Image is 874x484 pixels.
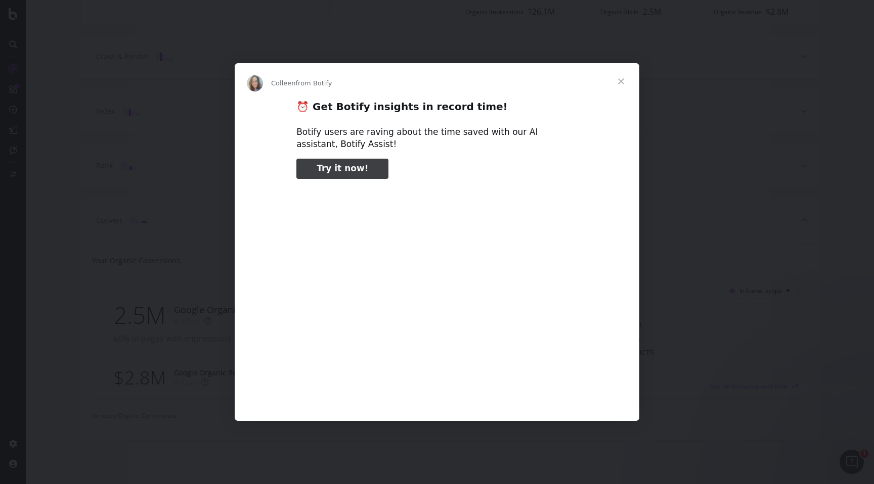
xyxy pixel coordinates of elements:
[271,79,296,87] span: Colleen
[226,187,648,398] video: Play video
[247,75,263,91] img: Profile image for Colleen
[317,163,368,173] span: Try it now!
[296,79,332,87] span: from Botify
[296,126,578,151] div: Botify users are raving about the time saved with our AI assistant, Botify Assist!
[296,100,578,119] h2: ⏰ Get Botify insights in record time!
[296,159,388,179] a: Try it now!
[603,63,639,100] span: Close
